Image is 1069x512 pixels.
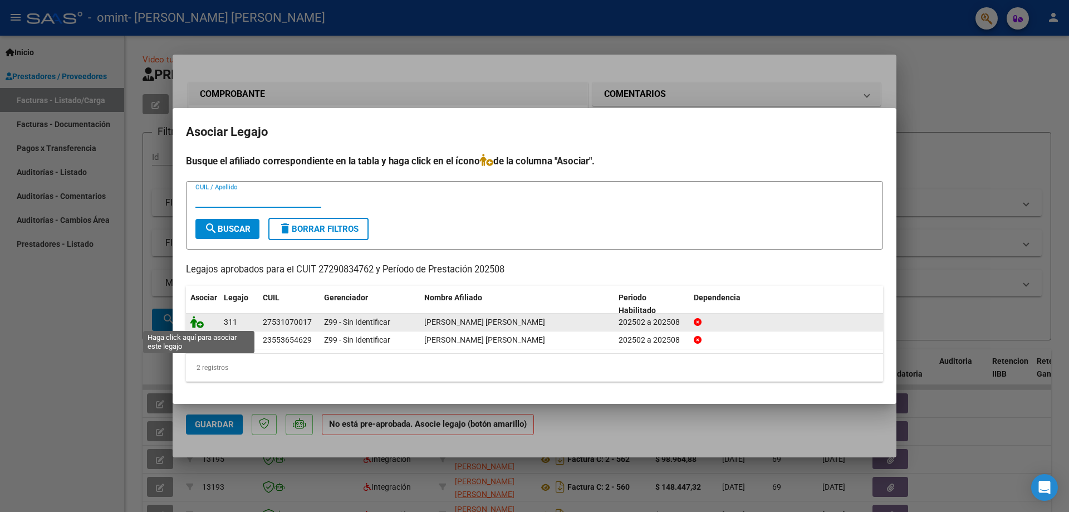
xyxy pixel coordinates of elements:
span: BALMACEDA SEGOVIA LUCAS EDGARDO [424,335,545,344]
p: Legajos aprobados para el CUIT 27290834762 y Período de Prestación 202508 [186,263,883,277]
datatable-header-cell: Gerenciador [320,286,420,323]
span: Periodo Habilitado [619,293,656,315]
div: 27531070017 [263,316,312,329]
datatable-header-cell: Dependencia [689,286,884,323]
div: 202502 a 202508 [619,316,685,329]
span: Dependencia [694,293,741,302]
datatable-header-cell: CUIL [258,286,320,323]
span: Gerenciador [324,293,368,302]
div: Open Intercom Messenger [1031,474,1058,501]
span: 38 [224,335,233,344]
span: ECHEGARAY IDEMI MARIA PILAR [424,318,545,326]
span: Borrar Filtros [278,224,359,234]
span: Buscar [204,224,251,234]
button: Buscar [195,219,259,239]
datatable-header-cell: Legajo [219,286,258,323]
span: Legajo [224,293,248,302]
mat-icon: search [204,222,218,235]
h4: Busque el afiliado correspondiente en la tabla y haga click en el ícono de la columna "Asociar". [186,154,883,168]
span: Nombre Afiliado [424,293,482,302]
div: 23553654629 [263,334,312,347]
mat-icon: delete [278,222,292,235]
datatable-header-cell: Asociar [186,286,219,323]
button: Borrar Filtros [268,218,369,240]
span: CUIL [263,293,279,302]
div: 202502 a 202508 [619,334,685,347]
h2: Asociar Legajo [186,121,883,143]
span: Z99 - Sin Identificar [324,335,390,344]
span: Z99 - Sin Identificar [324,318,390,326]
span: 311 [224,318,237,326]
div: 2 registros [186,354,883,382]
datatable-header-cell: Periodo Habilitado [614,286,689,323]
datatable-header-cell: Nombre Afiliado [420,286,614,323]
span: Asociar [190,293,217,302]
